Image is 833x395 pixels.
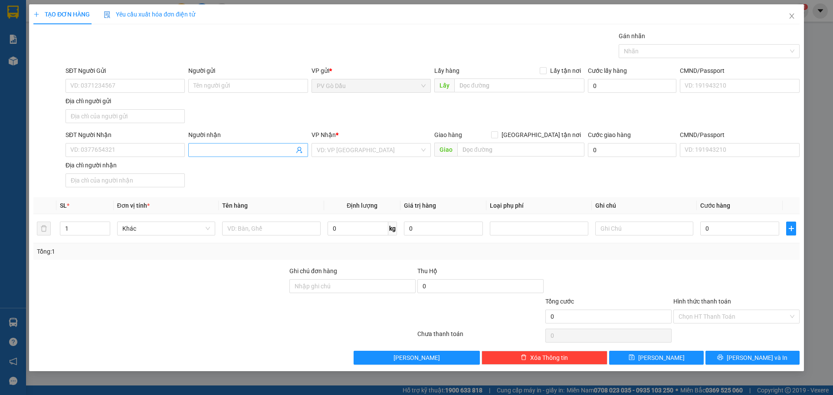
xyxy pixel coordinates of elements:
span: user-add [296,147,303,153]
span: save [629,354,635,361]
span: [PERSON_NAME] và In [727,353,787,362]
img: icon [104,11,111,18]
label: Ghi chú đơn hàng [289,268,337,274]
div: Người nhận [188,130,308,140]
span: Yêu cầu xuất hóa đơn điện tử [104,11,195,18]
span: Xóa Thông tin [530,353,568,362]
button: printer[PERSON_NAME] và In [705,351,800,365]
input: Địa chỉ của người gửi [66,109,185,123]
button: deleteXóa Thông tin [482,351,608,365]
span: Lấy [434,78,454,92]
span: Tổng cước [545,298,574,305]
button: [PERSON_NAME] [354,351,480,365]
button: save[PERSON_NAME] [609,351,703,365]
input: VD: Bàn, Ghế [222,222,320,235]
span: TẠO ĐƠN HÀNG [33,11,90,18]
span: Giá trị hàng [404,202,436,209]
th: Ghi chú [592,197,697,214]
th: Loại phụ phí [486,197,591,214]
span: printer [717,354,723,361]
div: VP gửi [312,66,431,75]
span: Định lượng [347,202,377,209]
span: Lấy hàng [434,67,459,74]
input: Ghi Chú [595,222,693,235]
div: CMND/Passport [680,130,799,140]
input: Địa chỉ của người nhận [66,173,185,187]
label: Hình thức thanh toán [673,298,731,305]
button: delete [37,222,51,235]
span: delete [521,354,527,361]
span: Đơn vị tính [117,202,150,209]
span: plus [787,225,795,232]
div: SĐT Người Gửi [66,66,185,75]
button: Close [780,4,804,29]
input: Dọc đường [457,143,584,157]
div: CMND/Passport [680,66,799,75]
span: PV Gò Dầu [317,79,426,92]
span: SL [60,202,67,209]
div: Tổng: 1 [37,247,321,256]
span: Giao hàng [434,131,462,138]
span: [GEOGRAPHIC_DATA] tận nơi [498,130,584,140]
span: Tên hàng [222,202,248,209]
div: Người gửi [188,66,308,75]
span: [PERSON_NAME] [394,353,440,362]
span: close [788,13,795,20]
input: Ghi chú đơn hàng [289,279,416,293]
span: plus [33,11,39,17]
span: Khác [122,222,210,235]
label: Cước lấy hàng [588,67,627,74]
div: Địa chỉ người gửi [66,96,185,106]
input: Dọc đường [454,78,584,92]
label: Cước giao hàng [588,131,631,138]
span: Lấy tận nơi [547,66,584,75]
label: Gán nhãn [619,33,645,39]
div: SĐT Người Nhận [66,130,185,140]
span: Giao [434,143,457,157]
input: Cước lấy hàng [588,79,676,93]
span: kg [388,222,397,235]
input: Cước giao hàng [588,143,676,157]
span: [PERSON_NAME] [638,353,685,362]
button: plus [786,222,796,235]
input: 0 [404,222,483,235]
span: Thu Hộ [417,268,437,274]
div: Địa chỉ người nhận [66,160,185,170]
div: Chưa thanh toán [416,329,544,344]
span: Cước hàng [700,202,730,209]
span: VP Nhận [312,131,336,138]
